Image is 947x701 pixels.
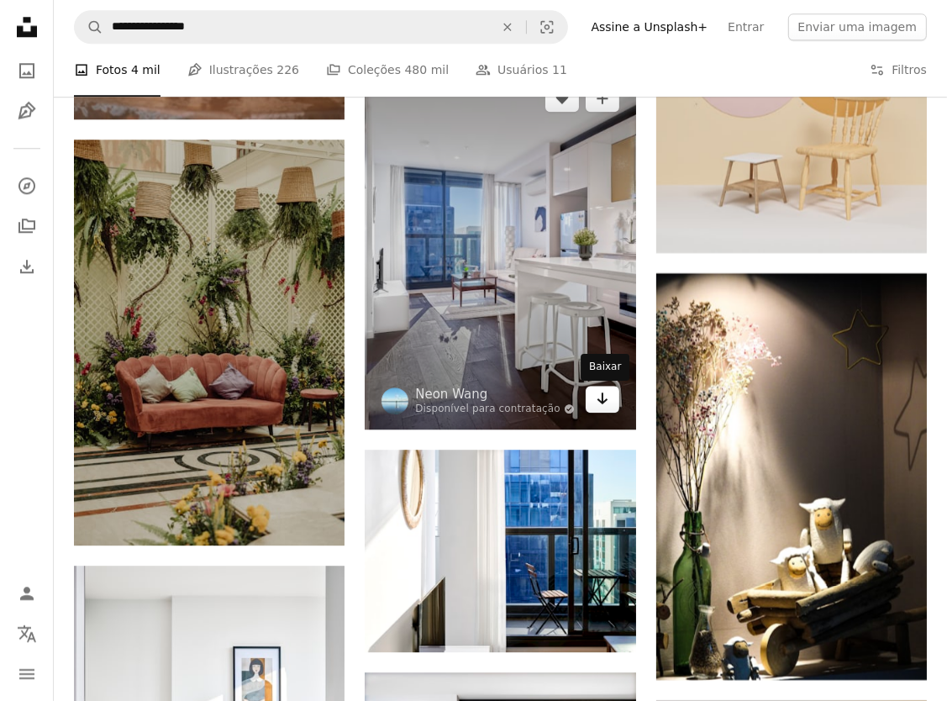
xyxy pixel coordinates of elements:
a: flores brancas e roxas no vaso [656,469,927,484]
button: Adicionar à coleção [586,85,619,112]
button: Filtros [870,44,927,98]
img: Uma sala de estar cheia de móveis e uma grande janela [365,450,635,653]
button: Menu [10,657,44,691]
button: Pesquisa visual [527,11,567,43]
div: Baixar [581,354,629,381]
a: Fotos [10,54,44,87]
img: Uma sala de estar com um bar e uma grande janela [365,68,635,429]
img: flores brancas e roxas no vaso [656,273,927,680]
button: Curtir [545,85,579,112]
button: Idioma [10,617,44,651]
a: Ilustrações [10,94,44,128]
span: 11 [552,61,567,80]
span: 480 mil [405,61,450,80]
a: Entrar [718,13,774,40]
a: Ilustrações 226 [187,44,299,98]
img: Ir para o perfil de Neon Wang [381,387,408,414]
a: Disponível para contratação [415,403,575,416]
a: Histórico de downloads [10,250,44,283]
span: 226 [276,61,299,80]
a: Uma sala de estar cheia de móveis e uma grande janela [365,543,635,558]
a: um sofá e uma mesa com flores [74,335,345,350]
a: Coleções [10,209,44,243]
button: Pesquise na Unsplash [75,11,103,43]
img: um sofá e uma mesa com flores [74,140,345,546]
a: Uma sala de estar com um bar e uma grande janela [365,240,635,256]
a: Explorar [10,169,44,203]
a: Assine a Unsplash+ [581,13,718,40]
a: Entrar / Cadastrar-se [10,577,44,610]
form: Pesquise conteúdo visual em todo o site [74,10,568,44]
a: Início — Unsplash [10,10,44,47]
a: Baixar [586,386,619,413]
a: Usuários 11 [476,44,567,98]
button: Enviar uma imagem [788,13,927,40]
button: Limpar [489,11,526,43]
a: Coleções 480 mil [326,44,449,98]
a: Neon Wang [415,386,575,403]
